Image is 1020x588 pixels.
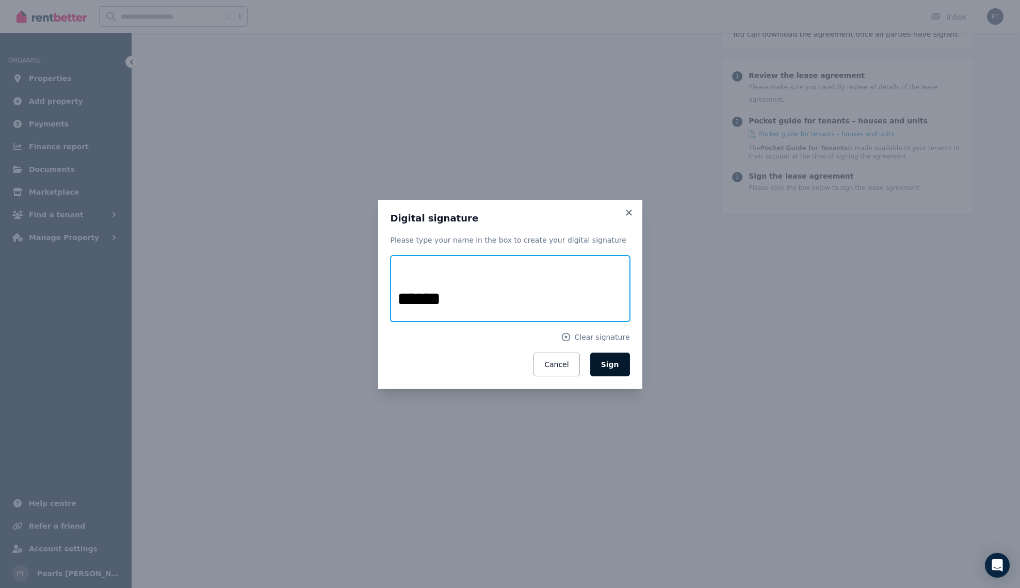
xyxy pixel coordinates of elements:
h3: Digital signature [391,212,630,225]
p: Please type your name in the box to create your digital signature [391,235,630,245]
span: Sign [601,360,619,369]
div: Open Intercom Messenger [985,553,1010,578]
button: Sign [590,353,630,376]
span: Clear signature [574,332,629,342]
button: Cancel [533,353,579,376]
